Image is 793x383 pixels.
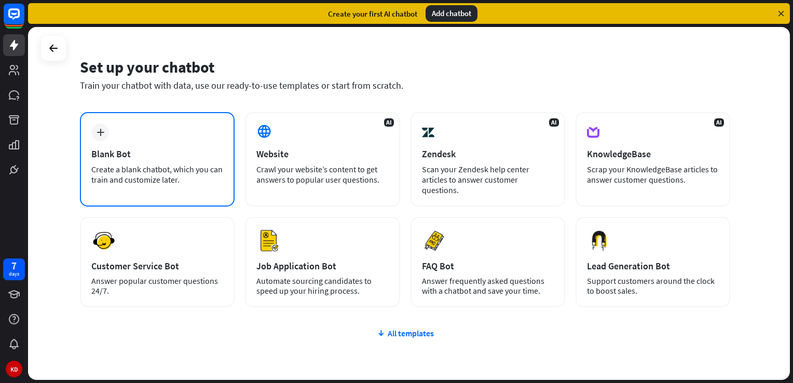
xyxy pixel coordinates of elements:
[587,148,719,160] div: KnowledgeBase
[328,9,417,19] div: Create your first AI chatbot
[714,118,724,127] span: AI
[426,5,477,22] div: Add chatbot
[80,328,730,338] div: All templates
[91,260,223,272] div: Customer Service Bot
[422,276,554,296] div: Answer frequently asked questions with a chatbot and save your time.
[80,57,730,77] div: Set up your chatbot
[587,164,719,185] div: Scrap your KnowledgeBase articles to answer customer questions.
[11,261,17,270] div: 7
[256,276,388,296] div: Automate sourcing candidates to speed up your hiring process.
[256,164,388,185] div: Crawl your website’s content to get answers to popular user questions.
[3,258,25,280] a: 7 days
[91,276,223,296] div: Answer popular customer questions 24/7.
[422,260,554,272] div: FAQ Bot
[97,129,104,136] i: plus
[91,148,223,160] div: Blank Bot
[587,276,719,296] div: Support customers around the clock to boost sales.
[256,148,388,160] div: Website
[80,79,730,91] div: Train your chatbot with data, use our ready-to-use templates or start from scratch.
[256,260,388,272] div: Job Application Bot
[384,118,394,127] span: AI
[91,164,223,185] div: Create a blank chatbot, which you can train and customize later.
[6,361,22,377] div: KD
[549,118,559,127] span: AI
[422,164,554,195] div: Scan your Zendesk help center articles to answer customer questions.
[422,148,554,160] div: Zendesk
[587,260,719,272] div: Lead Generation Bot
[8,4,39,35] button: Open LiveChat chat widget
[9,270,19,278] div: days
